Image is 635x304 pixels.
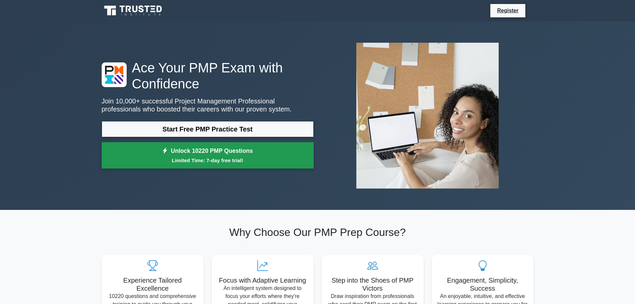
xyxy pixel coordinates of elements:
[102,97,314,113] p: Join 10,000+ successful Project Management Professional professionals who boosted their careers w...
[327,276,418,292] h5: Step into the Shoes of PMP Victors
[217,276,308,284] h5: Focus with Adaptive Learning
[107,276,198,292] h5: Experience Tailored Excellence
[102,121,314,137] a: Start Free PMP Practice Test
[110,157,305,164] small: Limited Time: 7-day free trial!
[493,6,522,15] a: Register
[102,142,314,169] a: Unlock 10220 PMP QuestionsLimited Time: 7-day free trial!
[102,60,314,92] h1: Ace Your PMP Exam with Confidence
[437,276,528,292] h5: Engagement, Simplicity, Success
[102,226,534,239] h2: Why Choose Our PMP Prep Course?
